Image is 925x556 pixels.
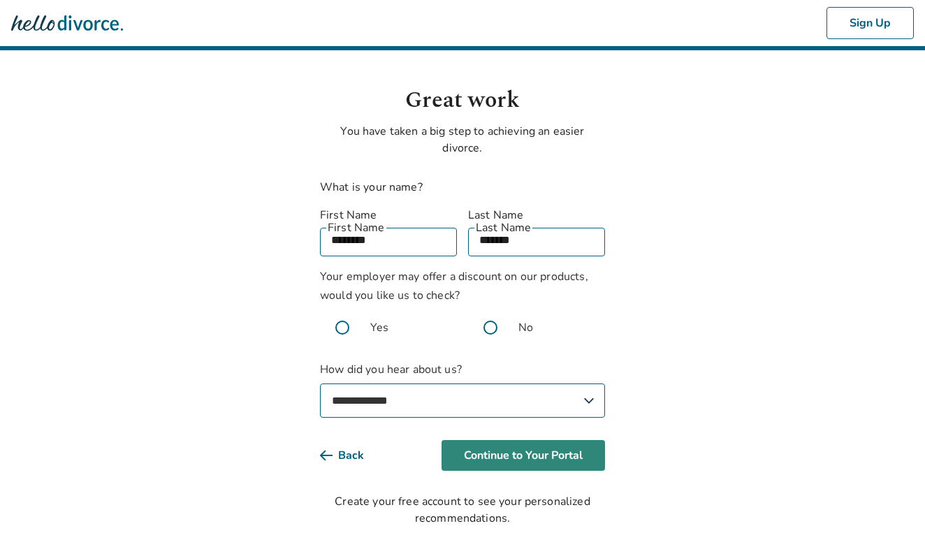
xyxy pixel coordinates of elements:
[320,383,605,418] select: How did you hear about us?
[320,269,588,303] span: Your employer may offer a discount on our products, would you like us to check?
[370,319,388,336] span: Yes
[320,361,605,418] label: How did you hear about us?
[320,123,605,156] p: You have taken a big step to achieving an easier divorce.
[442,440,605,471] button: Continue to Your Portal
[320,180,423,195] label: What is your name?
[518,319,533,336] span: No
[11,9,123,37] img: Hello Divorce Logo
[855,489,925,556] iframe: Chat Widget
[320,440,386,471] button: Back
[320,84,605,117] h1: Great work
[826,7,914,39] button: Sign Up
[320,493,605,527] div: Create your free account to see your personalized recommendations.
[320,207,457,224] label: First Name
[468,207,605,224] label: Last Name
